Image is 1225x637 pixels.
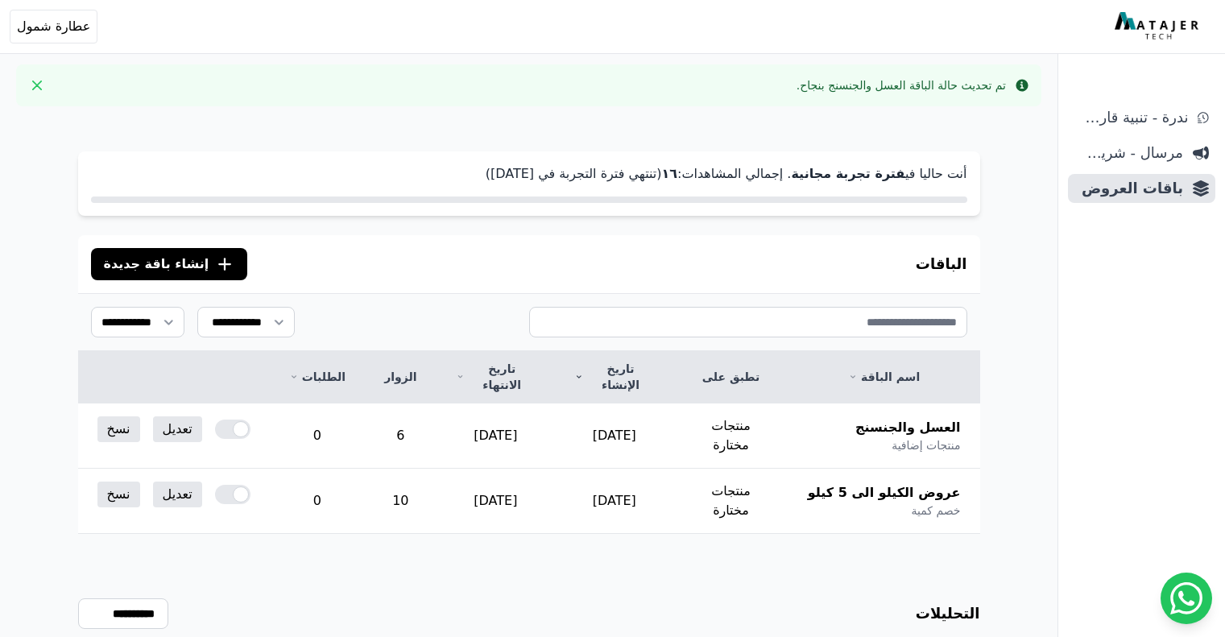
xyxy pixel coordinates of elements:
td: 0 [270,403,365,469]
span: ندرة - تنبية قارب علي النفاذ [1074,106,1188,129]
td: [DATE] [437,403,556,469]
td: 6 [365,403,436,469]
td: [DATE] [555,403,673,469]
strong: ١٦ [661,166,677,181]
strong: فترة تجربة مجانية [791,166,904,181]
div: تم تحديث حالة الباقة العسل والجنسنج بنجاح. [797,77,1006,93]
a: تاريخ الإنشاء [574,361,654,393]
a: تعديل [153,482,202,507]
td: منتجات مختارة [673,469,788,534]
h3: التحليلات [916,602,980,625]
img: MatajerTech Logo [1115,12,1202,41]
span: إنشاء باقة جديدة [104,254,209,274]
span: مرسال - شريط دعاية [1074,142,1183,164]
h3: الباقات [916,253,967,275]
span: عطارة شمول [17,17,90,36]
p: أنت حاليا في . إجمالي المشاهدات: (تنتهي فترة التجربة في [DATE]) [91,164,967,184]
th: الزوار [365,351,436,403]
a: نسخ [97,416,140,442]
span: عروض الكيلو الى 5 كيلو [808,483,961,503]
span: منتجات إضافية [892,437,960,453]
button: Close [24,72,50,98]
a: الطلبات [289,369,346,385]
td: [DATE] [437,469,556,534]
button: عطارة شمول [10,10,97,43]
td: منتجات مختارة [673,403,788,469]
td: [DATE] [555,469,673,534]
span: باقات العروض [1074,177,1183,200]
th: تطبق على [673,351,788,403]
a: تعديل [153,416,202,442]
td: 10 [365,469,436,534]
td: 0 [270,469,365,534]
span: خصم كمية [911,503,960,519]
span: العسل والجنسنج [855,418,961,437]
button: إنشاء باقة جديدة [91,248,248,280]
a: تاريخ الانتهاء [456,361,536,393]
a: اسم الباقة [808,369,961,385]
a: نسخ [97,482,140,507]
